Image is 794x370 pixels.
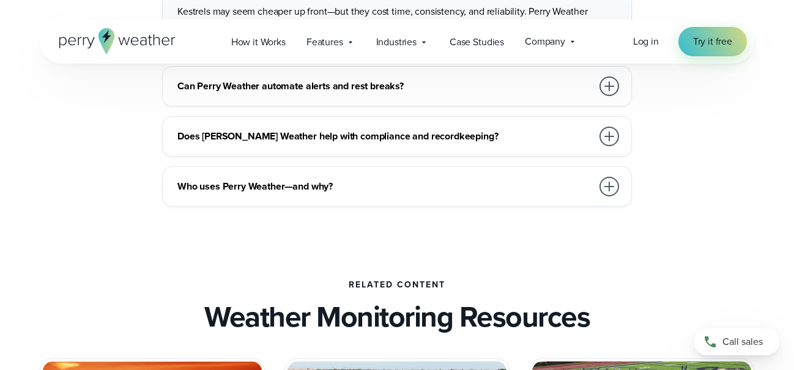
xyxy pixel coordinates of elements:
[231,35,286,50] span: How it Works
[177,129,592,144] h3: Does [PERSON_NAME] Weather help with compliance and recordkeeping?
[204,300,590,334] h3: Weather Monitoring Resources
[450,35,504,50] span: Case Studies
[633,34,659,49] a: Log in
[177,79,592,94] h3: Can Perry Weather automate alerts and rest breaks?
[439,29,514,54] a: Case Studies
[722,335,763,349] span: Call sales
[525,34,565,49] span: Company
[349,280,445,290] h2: Related Content
[678,27,747,56] a: Try it free
[693,34,732,49] span: Try it free
[376,35,417,50] span: Industries
[633,34,659,48] span: Log in
[177,179,592,194] h3: Who uses Perry Weather—and why?
[694,328,779,355] a: Call sales
[306,35,343,50] span: Features
[221,29,296,54] a: How it Works
[177,4,621,48] p: Kestrels may seem cheaper up front—but they cost time, consistency, and reliability. Perry Weathe...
